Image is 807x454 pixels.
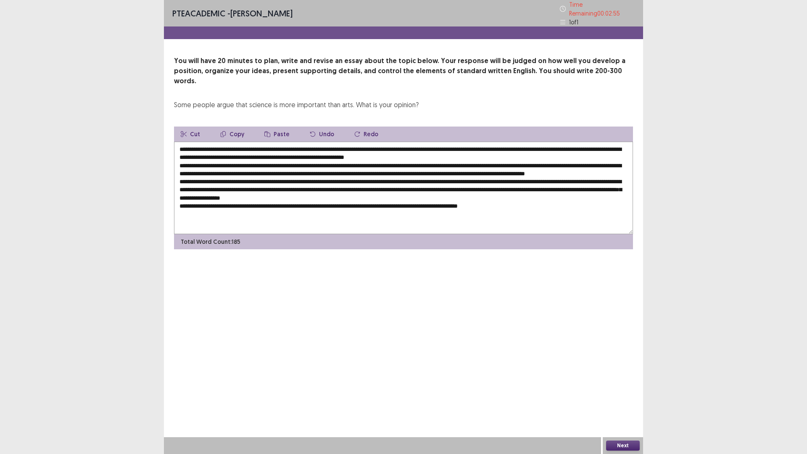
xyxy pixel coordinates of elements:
[569,18,578,26] p: 1 of 1
[348,127,385,142] button: Redo
[174,56,633,86] p: You will have 20 minutes to plan, write and revise an essay about the topic below. Your response ...
[172,8,225,18] span: PTE academic
[214,127,251,142] button: Copy
[174,127,207,142] button: Cut
[303,127,341,142] button: Undo
[606,441,640,451] button: Next
[174,100,419,110] div: Some people argue that science is more important than arts. What is your opinion?
[181,238,240,246] p: Total Word Count: 185
[258,127,296,142] button: Paste
[172,7,293,20] p: - [PERSON_NAME]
